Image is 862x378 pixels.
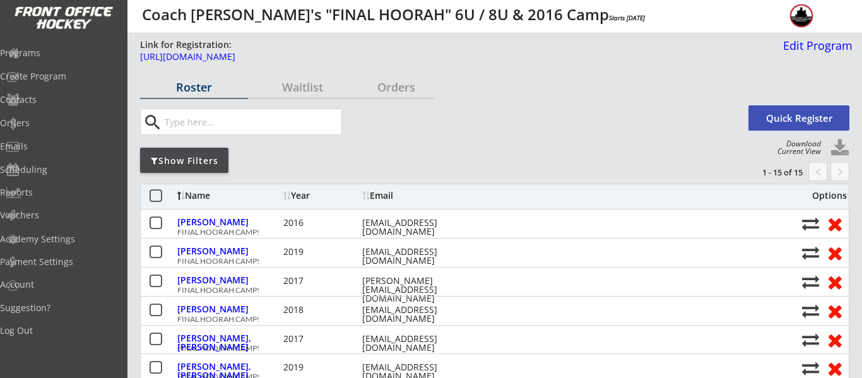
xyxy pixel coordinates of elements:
div: [PERSON_NAME] [177,247,280,256]
button: Move player [802,302,819,319]
div: [PERSON_NAME], [PERSON_NAME] [177,334,280,351]
button: Remove from roster (no refund) [823,272,846,292]
button: Remove from roster (no refund) [823,214,846,233]
div: Email [362,191,476,200]
button: Quick Register [748,105,849,131]
button: search [142,112,163,133]
div: [PERSON_NAME] [177,218,280,227]
div: Year [283,191,359,200]
div: 2017 [283,276,359,285]
div: Options [802,191,847,200]
div: 2019 [283,247,359,256]
button: Move player [802,244,819,261]
div: [PERSON_NAME][EMAIL_ADDRESS][DOMAIN_NAME] [362,276,476,303]
div: [PERSON_NAME] [177,276,280,285]
div: 1 - 15 of 15 [737,167,803,178]
div: [EMAIL_ADDRESS][DOMAIN_NAME] [362,334,476,352]
div: Download Current View [771,140,821,155]
div: FINAL HOORAH CAMP! [177,316,795,323]
div: 2019 [283,363,359,372]
button: Remove from roster (no refund) [823,330,846,350]
em: Starts [DATE] [609,13,645,22]
button: Click to download full roster. Your browser settings may try to block it, check your security set... [830,139,849,158]
div: FINAL HOORAH CAMP! [177,257,795,265]
a: Edit Program [778,40,853,62]
div: [EMAIL_ADDRESS][DOMAIN_NAME] [362,247,476,265]
div: 2016 [283,218,359,227]
button: chevron_left [808,162,827,181]
button: keyboard_arrow_right [830,162,849,181]
div: FINAL HOORAH CAMP! [177,228,795,236]
div: Name [177,191,280,200]
button: Remove from roster (no refund) [823,358,846,378]
a: [URL][DOMAIN_NAME] [140,52,775,68]
div: [URL][DOMAIN_NAME] [140,52,775,61]
div: Show Filters [140,155,228,167]
input: Type here... [162,109,341,134]
div: 2018 [283,305,359,314]
div: 2017 [283,334,359,343]
div: FINAL HOORAH CAMP! [177,286,795,294]
div: Waitlist [249,81,357,93]
div: Orders [357,81,435,93]
div: Roster [140,81,248,93]
div: [EMAIL_ADDRESS][DOMAIN_NAME] [362,305,476,323]
div: [EMAIL_ADDRESS][DOMAIN_NAME] [362,218,476,236]
button: Move player [802,273,819,290]
div: Edit Program [778,40,853,51]
button: Move player [802,331,819,348]
div: [PERSON_NAME] [177,305,280,314]
button: Remove from roster (no refund) [823,243,846,263]
button: Move player [802,360,819,377]
div: FINAL HOORAH CAMP! [177,345,795,352]
button: Move player [802,215,819,232]
div: Link for Registration: [140,38,233,51]
button: Remove from roster (no refund) [823,301,846,321]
